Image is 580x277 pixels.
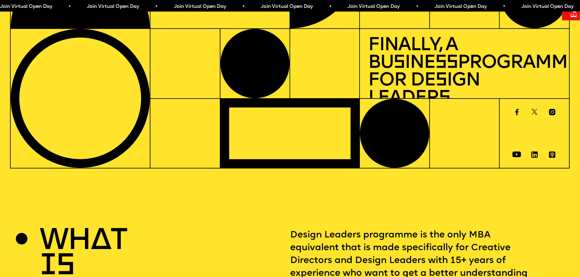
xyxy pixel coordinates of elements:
[435,54,458,72] span: ss
[435,71,447,90] span: s
[393,54,405,72] span: s
[155,4,158,9] span: •
[242,4,245,9] span: •
[68,4,71,9] span: •
[368,37,561,107] h1: Finally, a Bu ine Programme for De ign Leader
[439,89,450,108] span: s
[329,4,332,9] span: •
[416,4,419,9] span: •
[503,4,505,9] span: •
